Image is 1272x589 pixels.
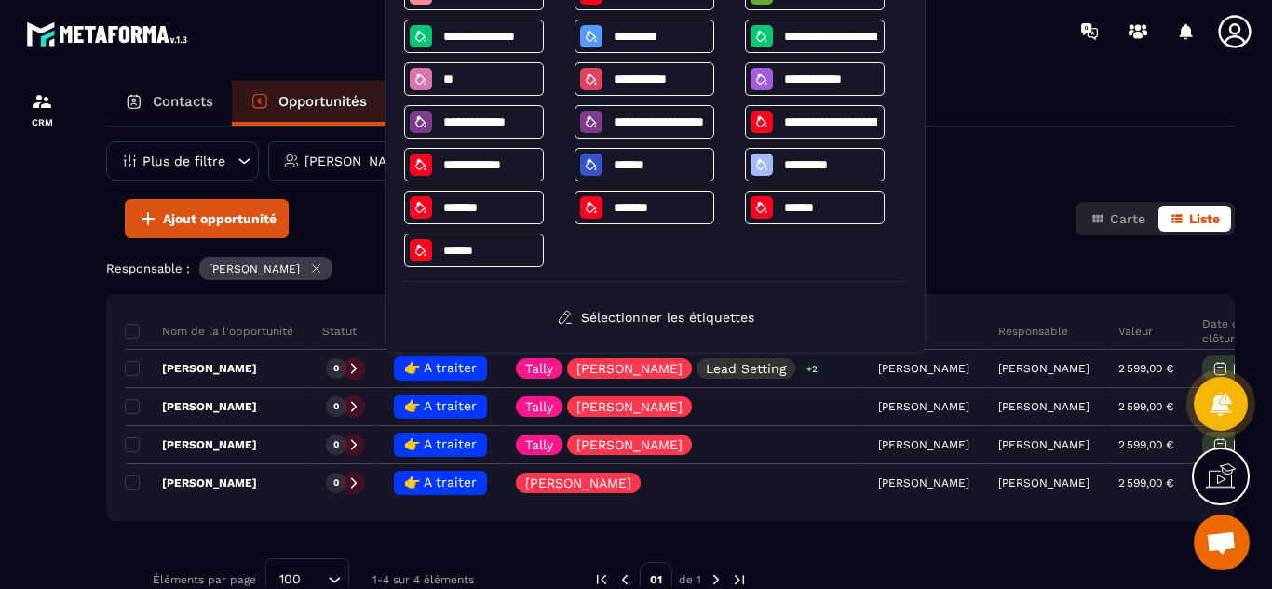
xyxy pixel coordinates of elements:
[232,81,386,126] a: Opportunités
[106,261,190,275] p: Responsable :
[125,199,289,238] button: Ajout opportunité
[404,360,477,375] span: 👉 A traiter
[1194,515,1250,570] div: Ouvrir le chat
[616,571,633,588] img: prev
[31,90,53,113] img: formation
[525,476,631,489] p: [PERSON_NAME]
[333,438,339,451] p: 0
[593,571,610,588] img: prev
[125,324,293,339] p: Nom de la l'opportunité
[998,362,1089,375] p: [PERSON_NAME]
[1118,362,1173,375] p: 2 599,00 €
[998,400,1089,413] p: [PERSON_NAME]
[1079,206,1157,232] button: Carte
[576,400,683,413] p: [PERSON_NAME]
[1118,438,1173,451] p: 2 599,00 €
[125,437,257,452] p: [PERSON_NAME]
[576,362,683,375] p: [PERSON_NAME]
[1118,476,1173,489] p: 2 599,00 €
[404,475,477,489] span: 👉 A traiter
[333,476,339,489] p: 0
[322,324,357,339] p: Statut
[333,400,339,413] p: 0
[525,438,553,451] p: Tally
[731,571,748,588] img: next
[26,17,194,51] img: logo
[5,76,79,141] a: formationformationCRM
[1118,324,1153,339] p: Valeur
[333,362,339,375] p: 0
[278,93,367,110] p: Opportunités
[304,154,411,167] p: [PERSON_NAME]
[576,438,683,451] p: [PERSON_NAME]
[1118,400,1173,413] p: 2 599,00 €
[1189,211,1220,226] span: Liste
[1158,206,1231,232] button: Liste
[706,362,786,375] p: Lead Setting
[5,117,79,127] p: CRM
[142,154,225,167] p: Plus de filtre
[543,301,768,334] button: Sélectionner les étiquettes
[153,93,213,110] p: Contacts
[525,400,553,413] p: Tally
[998,324,1068,339] p: Responsable
[153,573,256,586] p: Éléments par page
[708,571,724,588] img: next
[998,438,1089,451] p: [PERSON_NAME]
[1110,211,1145,226] span: Carte
[125,475,257,490] p: [PERSON_NAME]
[106,81,232,126] a: Contacts
[404,398,477,413] span: 👉 A traiter
[525,362,553,375] p: Tally
[209,262,300,275] p: [PERSON_NAME]
[163,209,277,228] span: Ajout opportunité
[679,572,701,587] p: de 1
[125,399,257,414] p: [PERSON_NAME]
[404,436,477,451] span: 👉 A traiter
[125,361,257,376] p: [PERSON_NAME]
[800,359,824,379] p: +2
[1233,438,1269,451] p: [DATE]
[1233,362,1269,375] p: [DATE]
[998,476,1089,489] p: [PERSON_NAME]
[372,573,474,586] p: 1-4 sur 4 éléments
